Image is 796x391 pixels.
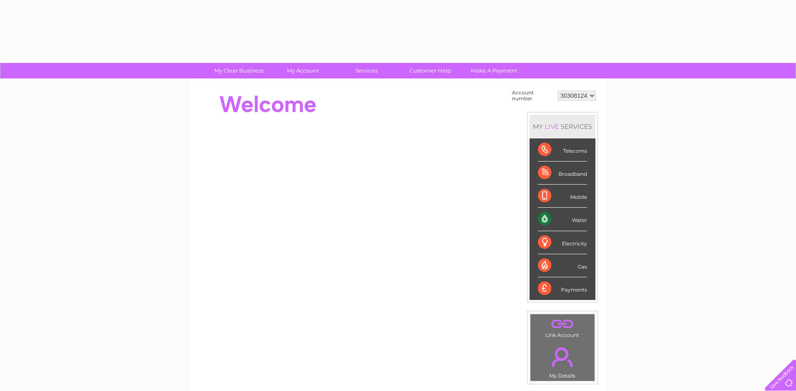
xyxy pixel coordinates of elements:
[268,63,337,78] a: My Account
[543,123,561,130] div: LIVE
[538,208,587,231] div: Water
[530,314,595,340] td: Link Account
[204,63,274,78] a: My Clear Business
[532,316,592,331] a: .
[538,185,587,208] div: Mobile
[532,342,592,372] a: .
[510,88,556,104] td: Account number
[538,254,587,277] div: Gas
[396,63,465,78] a: Customer Help
[538,162,587,185] div: Broadband
[538,231,587,254] div: Electricity
[459,63,529,78] a: Make A Payment
[332,63,401,78] a: Services
[530,115,595,138] div: MY SERVICES
[538,138,587,162] div: Telecoms
[530,340,595,381] td: My Details
[538,277,587,300] div: Payments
